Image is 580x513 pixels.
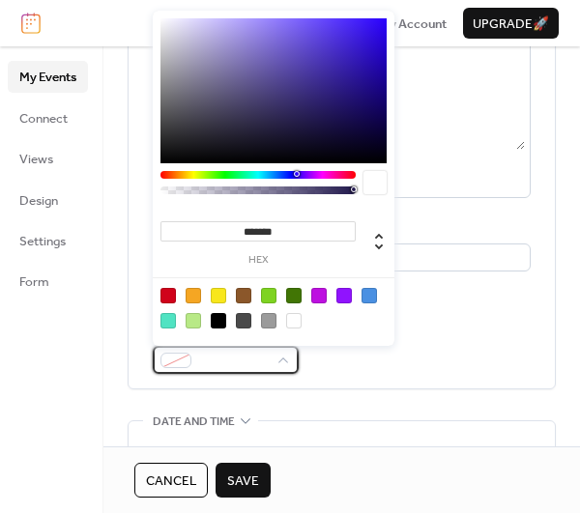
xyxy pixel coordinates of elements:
[19,109,68,128] span: Connect
[8,266,88,297] a: Form
[227,471,259,491] span: Save
[286,288,302,303] div: #417505
[286,313,302,328] div: #FFFFFF
[261,313,276,328] div: #9B9B9B
[261,288,276,303] div: #7ED321
[19,232,66,251] span: Settings
[211,288,226,303] div: #F8E71C
[362,288,377,303] div: #4A90E2
[160,288,176,303] div: #D0021B
[19,150,53,169] span: Views
[146,471,196,491] span: Cancel
[8,225,88,256] a: Settings
[153,413,235,432] span: Date and time
[236,288,251,303] div: #8B572A
[463,8,559,39] button: Upgrade🚀
[336,288,352,303] div: #9013FE
[19,272,49,292] span: Form
[8,185,88,215] a: Design
[186,288,201,303] div: #F5A623
[473,14,549,34] span: Upgrade 🚀
[236,313,251,328] div: #4A4A4A
[134,463,208,498] button: Cancel
[216,463,271,498] button: Save
[8,61,88,92] a: My Events
[186,313,201,328] div: #B8E986
[160,255,356,266] label: hex
[211,313,226,328] div: #000000
[379,14,447,34] span: My Account
[160,313,176,328] div: #50E3C2
[8,102,88,133] a: Connect
[19,191,58,211] span: Design
[379,14,447,33] a: My Account
[21,13,41,34] img: logo
[311,288,327,303] div: #BD10E0
[19,68,76,87] span: My Events
[8,143,88,174] a: Views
